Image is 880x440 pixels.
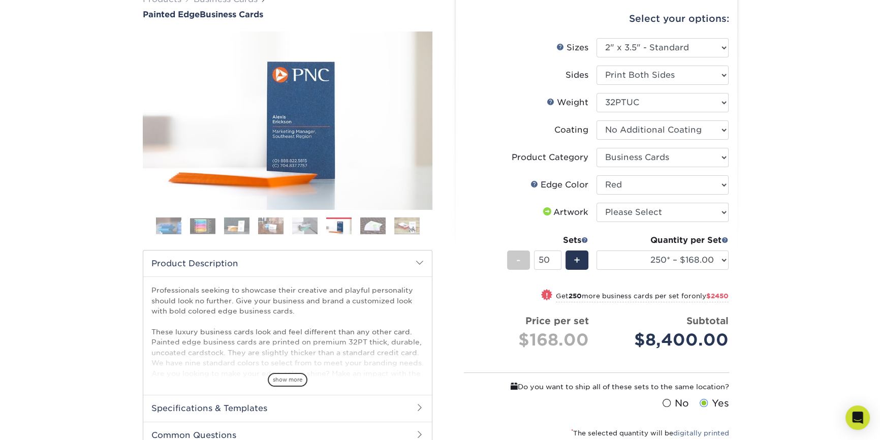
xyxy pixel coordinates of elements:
span: + [574,253,580,268]
div: Quantity per Set [596,234,729,246]
div: Edge Color [530,179,588,191]
img: Business Cards 04 [258,217,284,235]
img: Business Cards 05 [292,217,318,235]
div: $8,400.00 [604,328,729,352]
div: Open Intercom Messenger [845,405,870,430]
span: $2450 [706,292,729,300]
div: $168.00 [472,328,589,352]
span: show more [268,373,307,387]
span: Painted Edge [143,10,200,19]
strong: Price per set [525,315,589,326]
span: only [692,292,729,300]
img: Business Cards 06 [326,218,352,236]
img: Business Cards 03 [224,217,249,235]
div: Product Category [512,151,588,164]
label: Yes [697,396,729,411]
h2: Specifications & Templates [143,395,432,421]
small: The selected quantity will be [571,429,729,437]
h2: Product Description [143,250,432,276]
label: No [660,396,689,411]
div: Sides [565,69,588,81]
strong: 250 [569,292,582,300]
img: Business Cards 07 [360,217,386,235]
a: digitally printed [673,429,729,437]
img: Painted Edge 06 [143,20,432,221]
img: Business Cards 02 [190,218,215,234]
img: Business Cards 01 [156,213,181,239]
img: Business Cards 08 [394,217,420,235]
span: ! [546,290,548,301]
div: Do you want to ship all of these sets to the same location? [464,381,729,392]
div: Sizes [556,42,588,54]
a: Painted EdgeBusiness Cards [143,10,432,19]
div: Weight [547,97,588,109]
div: Sets [507,234,588,246]
div: Coating [554,124,588,136]
div: Artwork [541,206,588,218]
span: - [516,253,521,268]
small: Get more business cards per set for [556,292,729,302]
h1: Business Cards [143,10,432,19]
strong: Subtotal [686,315,729,326]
